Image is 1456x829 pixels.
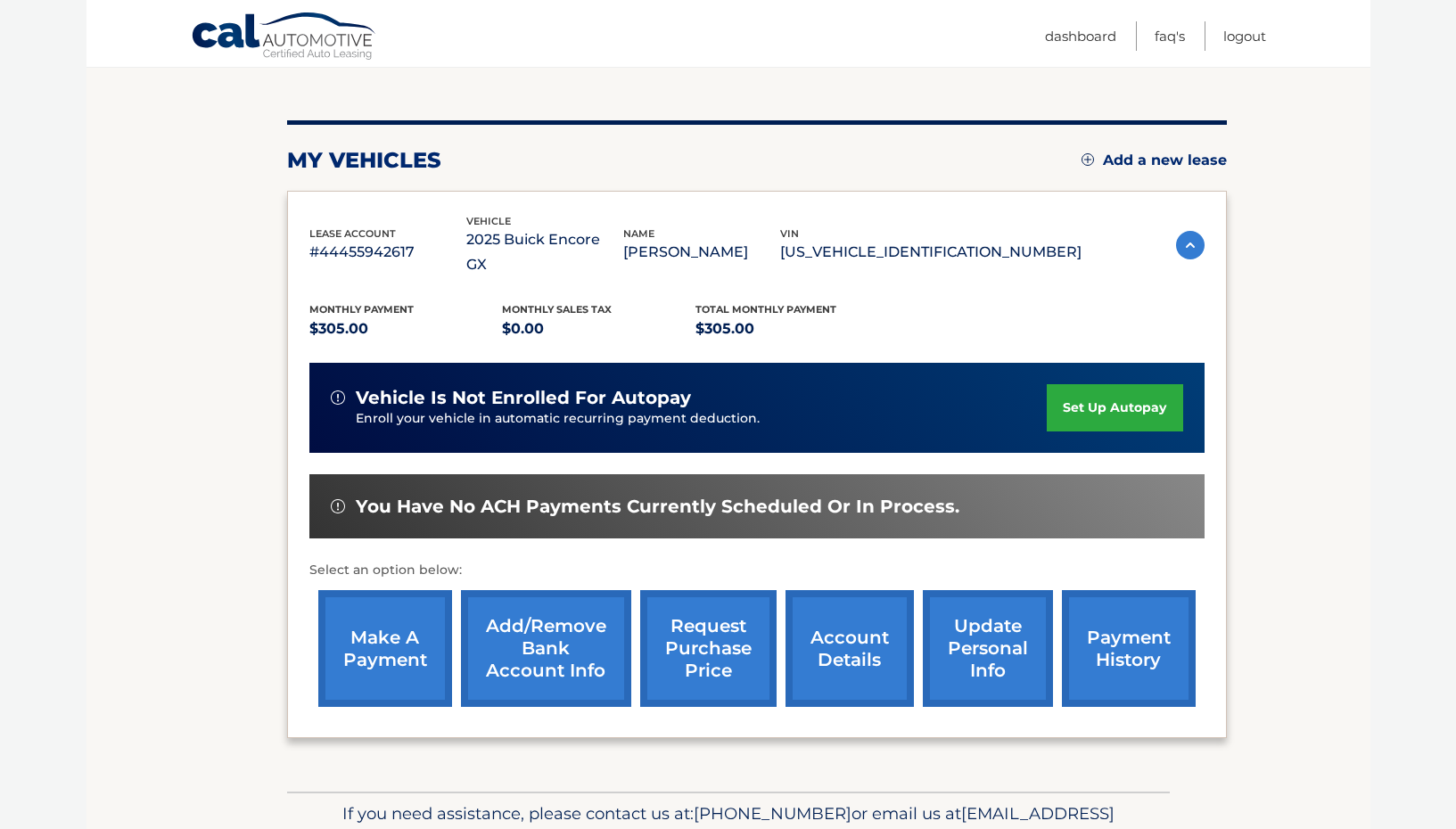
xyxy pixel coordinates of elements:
[309,560,1205,581] p: Select an option below:
[694,803,851,824] span: [PHONE_NUMBER]
[287,147,441,174] h2: my vehicles
[623,240,780,265] p: [PERSON_NAME]
[1082,153,1094,166] img: add.svg
[780,240,1082,265] p: [US_VEHICLE_IDENTIFICATION_NUMBER]
[623,227,654,240] span: name
[1082,152,1227,169] a: Add a new lease
[309,227,396,240] span: lease account
[1062,590,1196,707] a: payment history
[356,496,959,518] span: You have no ACH payments currently scheduled or in process.
[309,316,503,341] p: $305.00
[461,590,631,707] a: Add/Remove bank account info
[695,316,889,341] p: $305.00
[1045,21,1116,51] a: Dashboard
[466,227,623,277] p: 2025 Buick Encore GX
[1176,231,1205,259] img: accordion-active.svg
[640,590,777,707] a: request purchase price
[331,390,345,405] img: alert-white.svg
[466,215,511,227] span: vehicle
[1155,21,1185,51] a: FAQ's
[191,12,378,63] a: Cal Automotive
[786,590,914,707] a: account details
[502,303,612,316] span: Monthly sales Tax
[1223,21,1266,51] a: Logout
[923,590,1053,707] a: update personal info
[780,227,799,240] span: vin
[309,240,466,265] p: #44455942617
[502,316,695,341] p: $0.00
[309,303,414,316] span: Monthly Payment
[331,499,345,513] img: alert-white.svg
[1047,384,1182,431] a: set up autopay
[695,303,836,316] span: Total Monthly Payment
[318,590,452,707] a: make a payment
[356,387,691,409] span: vehicle is not enrolled for autopay
[356,409,1048,429] p: Enroll your vehicle in automatic recurring payment deduction.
